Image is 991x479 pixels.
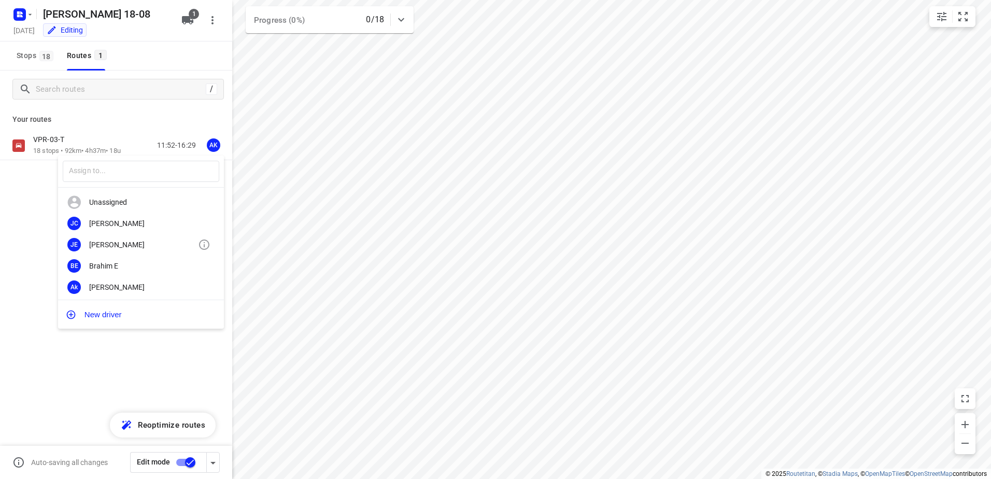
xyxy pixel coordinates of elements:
button: New driver [58,304,224,325]
div: [PERSON_NAME] [89,283,198,291]
div: BE [67,259,81,273]
div: [PERSON_NAME] [89,241,198,249]
div: Unassigned [58,192,224,213]
div: JC [67,217,81,230]
div: JE[PERSON_NAME] [58,234,224,255]
div: Brahim E [89,262,198,270]
div: Unassigned [89,198,198,206]
div: BEBrahim E [58,255,224,276]
input: Assign to... [63,161,219,182]
div: JE [67,238,81,251]
div: AMAnis M [58,298,224,319]
div: JC[PERSON_NAME] [58,213,224,234]
div: [PERSON_NAME] [89,219,198,228]
div: Ak[PERSON_NAME] [58,276,224,298]
div: Ak [67,280,81,294]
